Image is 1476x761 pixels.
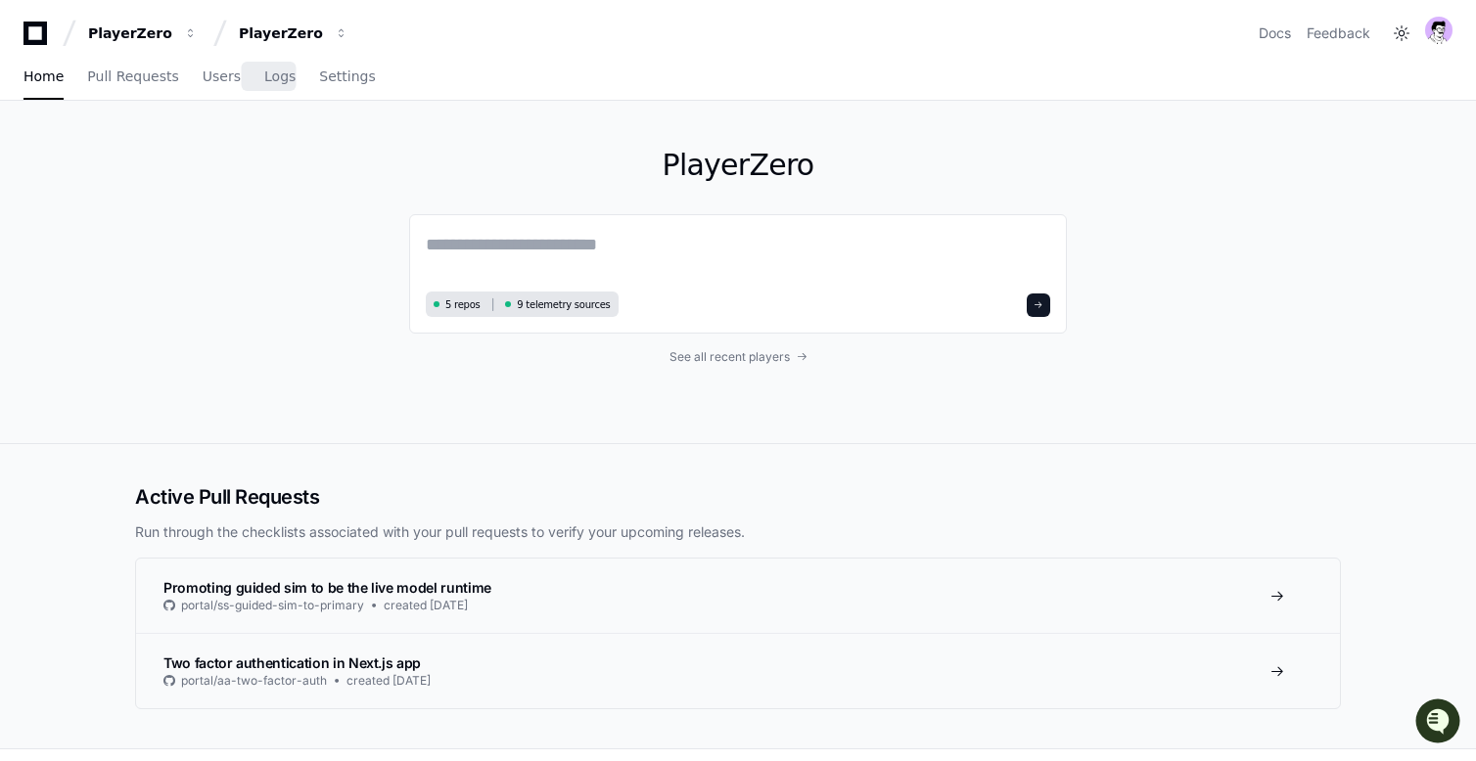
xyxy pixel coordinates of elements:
[138,204,237,220] a: Powered byPylon
[319,70,375,82] span: Settings
[87,70,178,82] span: Pull Requests
[136,559,1340,633] a: Promoting guided sim to be the live model runtimeportal/ss-guided-sim-to-primarycreated [DATE]
[1413,696,1466,749] iframe: Open customer support
[181,598,364,613] span: portal/ss-guided-sim-to-primary
[67,165,284,181] div: We're offline, but we'll be back soon!
[20,146,55,181] img: 1756235613930-3d25f9e4-fa56-45dd-b3ad-e072dfbd1548
[264,55,296,100] a: Logs
[135,522,1341,542] p: Run through the checklists associated with your pull requests to verify your upcoming releases.
[88,23,172,43] div: PlayerZero
[669,349,790,365] span: See all recent players
[23,70,64,82] span: Home
[163,654,421,671] span: Two factor authentication in Next.js app
[87,55,178,100] a: Pull Requests
[409,349,1067,365] a: See all recent players
[20,78,356,110] div: Welcome
[203,70,241,82] span: Users
[203,55,241,100] a: Users
[517,297,610,312] span: 9 telemetry sources
[239,23,323,43] div: PlayerZero
[319,55,375,100] a: Settings
[264,70,296,82] span: Logs
[181,673,327,689] span: portal/aa-two-factor-auth
[20,20,59,59] img: PlayerZero
[1425,17,1453,44] img: avatar
[163,579,491,596] span: Promoting guided sim to be the live model runtime
[1259,23,1291,43] a: Docs
[333,152,356,175] button: Start new chat
[195,205,237,220] span: Pylon
[67,146,321,165] div: Start new chat
[80,16,206,51] button: PlayerZero
[135,483,1341,511] h2: Active Pull Requests
[384,598,468,613] span: created [DATE]
[346,673,431,689] span: created [DATE]
[409,148,1067,183] h1: PlayerZero
[231,16,356,51] button: PlayerZero
[445,297,481,312] span: 5 repos
[23,55,64,100] a: Home
[136,633,1340,708] a: Two factor authentication in Next.js appportal/aa-two-factor-authcreated [DATE]
[1307,23,1370,43] button: Feedback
